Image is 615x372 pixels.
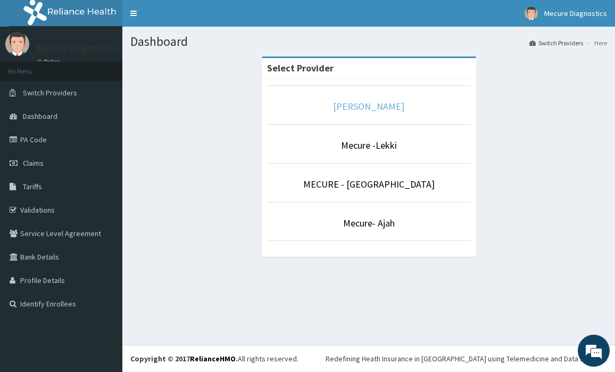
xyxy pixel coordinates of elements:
h1: Dashboard [130,35,607,48]
p: Mecure Diagnostics [37,43,118,53]
span: Mecure Diagnostics [544,9,607,18]
a: [PERSON_NAME] [333,100,404,112]
span: Tariffs [23,182,42,191]
span: Claims [23,158,44,168]
img: User Image [5,32,29,56]
strong: Select Provider [267,62,334,74]
a: Switch Providers [529,38,583,47]
img: User Image [525,7,538,20]
a: Mecure- Ajah [343,217,395,229]
a: Mecure -Lekki [341,139,397,151]
a: MECURE - [GEOGRAPHIC_DATA] [303,178,435,190]
div: Redefining Heath Insurance in [GEOGRAPHIC_DATA] using Telemedicine and Data Science! [326,353,607,364]
footer: All rights reserved. [122,345,615,372]
a: Online [37,58,63,66]
span: Dashboard [23,111,57,121]
strong: Copyright © 2017 . [130,354,238,363]
a: RelianceHMO [190,354,236,363]
li: Here [584,38,607,47]
span: Switch Providers [23,88,77,98]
